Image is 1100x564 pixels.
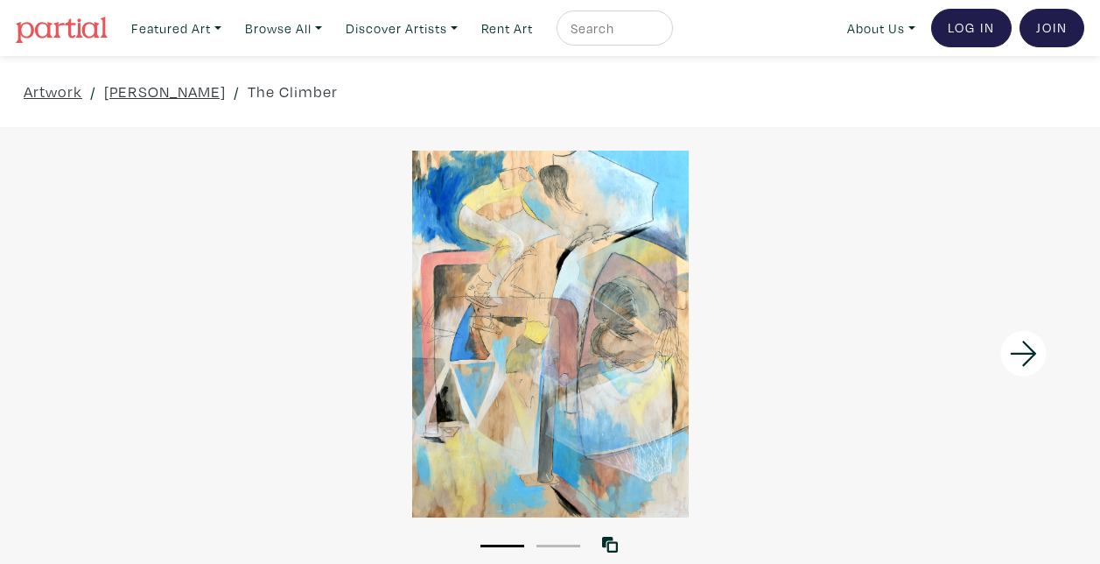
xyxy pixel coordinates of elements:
input: Search [569,18,656,39]
span: / [234,80,240,103]
a: [PERSON_NAME] [104,80,226,103]
a: Discover Artists [338,11,466,46]
a: Artwork [24,80,82,103]
a: Rent Art [473,11,541,46]
a: Browse All [237,11,330,46]
a: Featured Art [123,11,229,46]
a: The Climber [248,80,338,103]
span: / [90,80,96,103]
button: 2 of 2 [536,545,580,547]
a: About Us [839,11,923,46]
button: 1 of 2 [480,545,524,547]
a: Join [1019,9,1084,47]
a: Log In [931,9,1012,47]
